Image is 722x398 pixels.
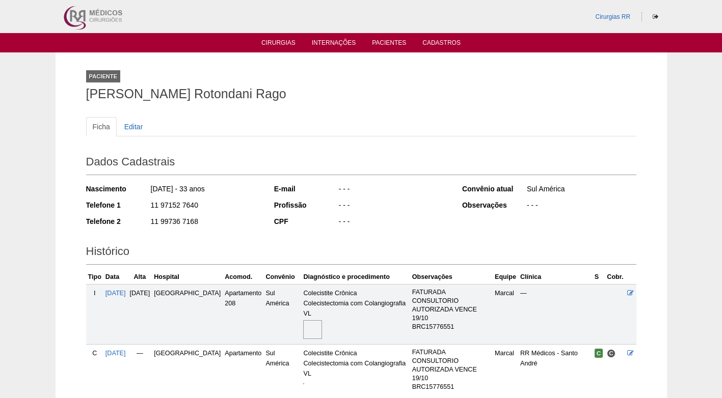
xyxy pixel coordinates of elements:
[105,350,126,357] a: [DATE]
[263,270,301,285] th: Convênio
[150,184,260,196] div: [DATE] - 33 anos
[312,39,356,49] a: Internações
[274,200,338,210] div: Profissão
[422,39,461,49] a: Cadastros
[152,284,223,344] td: [GEOGRAPHIC_DATA]
[593,270,605,285] th: S
[493,284,518,344] td: Marcal
[462,200,526,210] div: Observações
[150,216,260,229] div: 11 99736 7168
[86,70,121,82] div: Paciente
[86,152,636,175] h2: Dados Cadastrais
[372,39,406,49] a: Pacientes
[412,288,491,331] p: FATURADA CONSULTORIO AUTORIZADA VENCE 19/10 BRC15776551
[223,284,263,344] td: Apartamento 208
[462,184,526,194] div: Convênio atual
[274,216,338,226] div: CPF
[605,270,625,285] th: Cobr.
[128,270,152,285] th: Alta
[412,348,491,391] p: FATURADA CONSULTORIO AUTORIZADA VENCE 19/10 BRC15776551
[105,290,126,297] a: [DATE]
[86,241,636,265] h2: Histórico
[263,284,301,344] td: Sul América
[261,39,296,49] a: Cirurgias
[301,270,410,285] th: Diagnóstico e procedimento
[595,349,603,358] span: Confirmada
[130,290,150,297] span: [DATE]
[152,270,223,285] th: Hospital
[518,270,593,285] th: Clínica
[338,216,448,229] div: - - -
[410,270,493,285] th: Observações
[518,284,593,344] td: —
[595,13,630,20] a: Cirurgias RR
[338,184,448,196] div: - - -
[88,288,101,298] div: I
[301,284,410,344] td: Colecistite Crônica Colecistectomia com Colangiografia VL
[86,88,636,100] h1: [PERSON_NAME] Rotondani Rago
[493,270,518,285] th: Equipe
[103,270,128,285] th: Data
[86,200,150,210] div: Telefone 1
[86,216,150,226] div: Telefone 2
[526,200,636,213] div: - - -
[86,270,103,285] th: Tipo
[223,270,263,285] th: Acomod.
[88,348,101,358] div: C
[118,117,150,136] a: Editar
[607,349,616,358] span: Consultório
[86,117,117,136] a: Ficha
[653,14,658,20] i: Sair
[86,184,150,194] div: Nascimento
[150,200,260,213] div: 11 97152 7640
[274,184,338,194] div: E-mail
[526,184,636,196] div: Sul América
[338,200,448,213] div: - - -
